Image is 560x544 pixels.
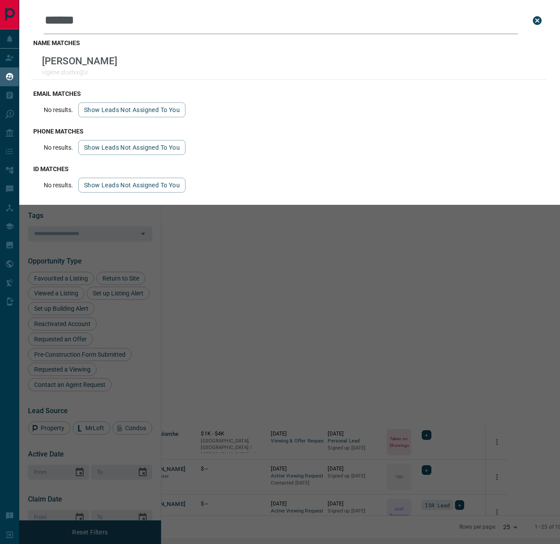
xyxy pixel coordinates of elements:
p: No results. [44,106,73,113]
p: No results. [44,144,73,151]
p: [PERSON_NAME] [42,55,117,67]
button: close search bar [528,12,546,29]
h3: name matches [33,39,546,46]
button: show leads not assigned to you [78,102,185,117]
p: No results. [44,182,73,189]
p: vigene.studxx@x [42,69,117,76]
h3: phone matches [33,128,546,135]
button: show leads not assigned to you [78,140,185,155]
button: show leads not assigned to you [78,178,185,193]
h3: id matches [33,165,546,172]
h3: email matches [33,90,546,97]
